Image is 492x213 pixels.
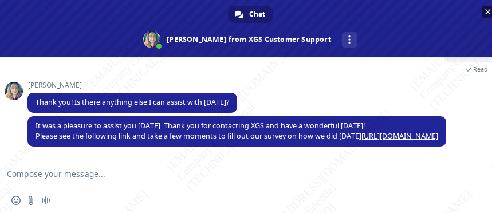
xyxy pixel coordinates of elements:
span: Audio message [41,196,50,205]
span: [PERSON_NAME] [27,81,237,89]
a: Chat [228,6,273,23]
span: It was a pleasure to assist you [DATE]. Thank you for contacting XGS and have a wonderful [DATE]!... [36,121,438,141]
a: [URL][DOMAIN_NAME] [361,131,438,141]
textarea: Compose your message... [7,159,466,188]
span: Thank you! Is there anything else I can assist with [DATE]? [36,97,229,107]
span: Read [473,65,488,73]
span: Send a file [26,196,36,205]
span: Chat [249,6,265,23]
span: Insert an emoji [11,196,21,205]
